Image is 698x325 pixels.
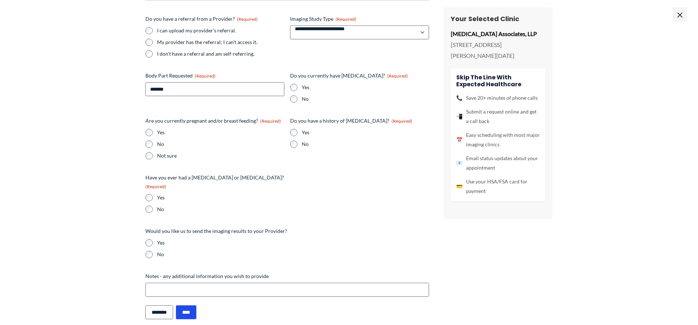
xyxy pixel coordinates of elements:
[456,154,540,173] li: Email status updates about your appointment
[157,251,429,258] label: No
[157,50,284,58] label: I don't have a referral and am self-referring.
[456,93,462,103] span: 📞
[456,158,462,168] span: 📧
[302,140,429,148] label: No
[302,84,429,91] label: Yes
[456,135,462,144] span: 📅
[673,7,687,22] span: ×
[302,129,429,136] label: Yes
[145,227,287,235] legend: Would you like us to send the imaging results to your Provider?
[145,273,429,280] label: Notes - any additional information you wish to provide
[387,73,408,79] span: (Required)
[145,184,166,189] span: (Required)
[145,117,281,124] legend: Are you currently pregnant and/or breast feeding?
[451,15,545,23] h3: Your Selected Clinic
[260,118,281,124] span: (Required)
[451,28,545,39] p: [MEDICAL_DATA] Associates, LLP
[157,152,284,159] label: Not sure
[456,107,540,126] li: Submit a request online and get a call back
[157,39,284,46] label: My provider has the referral; I can't access it.
[302,95,429,103] label: No
[195,73,216,79] span: (Required)
[290,72,408,79] legend: Do you currently have [MEDICAL_DATA]?
[456,93,540,103] li: Save 20+ minutes of phone calls
[157,129,284,136] label: Yes
[456,182,462,191] span: 💳
[157,206,284,213] label: No
[336,16,356,22] span: (Required)
[456,74,540,88] h4: Skip the line with Expected Healthcare
[456,130,540,149] li: Easy scheduling with most major imaging clinics
[157,140,284,148] label: No
[451,39,545,61] p: [STREET_ADDRESS][PERSON_NAME][DATE]
[157,239,429,246] label: Yes
[145,174,284,190] legend: Have you ever had a [MEDICAL_DATA] or [MEDICAL_DATA]?
[157,27,284,34] label: I can upload my provider's referral.
[145,72,284,79] label: Body Part Requested
[145,15,258,23] legend: Do you have a referral from a Provider?
[456,177,540,196] li: Use your HSA/FSA card for payment
[392,118,412,124] span: (Required)
[290,15,429,23] label: Imaging Study Type
[290,117,412,124] legend: Do you have a history of [MEDICAL_DATA]?
[157,194,284,201] label: Yes
[237,16,258,22] span: (Required)
[456,112,462,121] span: 📲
